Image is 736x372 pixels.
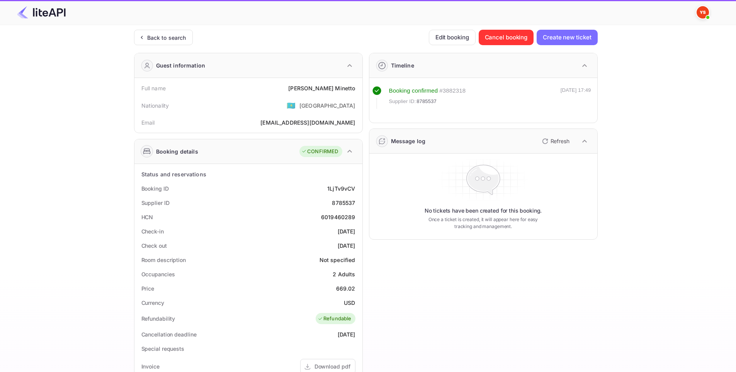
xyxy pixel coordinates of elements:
[391,61,414,69] div: Timeline
[141,170,206,178] div: Status and reservations
[551,137,569,145] p: Refresh
[141,84,166,92] div: Full name
[338,242,355,250] div: [DATE]
[561,86,591,109] div: [DATE] 17:49
[301,148,338,156] div: CONFIRMED
[327,184,355,193] div: 1LjTv9vCV
[141,227,164,235] div: Check-in
[389,86,438,95] div: Booking confirmed
[141,299,164,307] div: Currency
[697,6,709,19] img: Yandex Support
[332,199,355,207] div: 8785537
[537,135,573,147] button: Refresh
[416,98,437,105] span: 8785537
[287,98,296,112] span: United States
[338,330,355,338] div: [DATE]
[439,86,466,95] div: # 3882318
[425,207,542,215] p: No tickets have been created for this booking.
[141,362,160,370] div: Invoice
[141,213,153,221] div: HCN
[299,101,355,110] div: [GEOGRAPHIC_DATA]
[429,30,476,45] button: Edit booking
[389,98,416,105] span: Supplier ID:
[333,270,355,278] div: 2 Adults
[338,227,355,235] div: [DATE]
[260,118,355,127] div: [EMAIL_ADDRESS][DOMAIN_NAME]
[141,118,155,127] div: Email
[141,330,197,338] div: Cancellation deadline
[344,299,355,307] div: USD
[141,256,186,264] div: Room description
[141,270,175,278] div: Occupancies
[320,256,355,264] div: Not specified
[141,345,184,353] div: Special requests
[141,101,169,110] div: Nationality
[318,315,352,323] div: Refundable
[288,84,355,92] div: [PERSON_NAME] Minetto
[391,137,426,145] div: Message log
[321,213,355,221] div: 6019460289
[314,362,350,370] div: Download pdf
[141,199,170,207] div: Supplier ID
[141,184,169,193] div: Booking ID
[156,147,198,156] div: Booking details
[479,30,534,45] button: Cancel booking
[141,242,167,250] div: Check out
[336,284,355,293] div: 669.02
[141,315,175,323] div: Refundability
[422,216,544,230] p: Once a ticket is created, it will appear here for easy tracking and management.
[17,6,66,19] img: LiteAPI Logo
[156,61,206,69] div: Guest information
[141,284,155,293] div: Price
[537,30,597,45] button: Create new ticket
[147,34,186,42] div: Back to search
